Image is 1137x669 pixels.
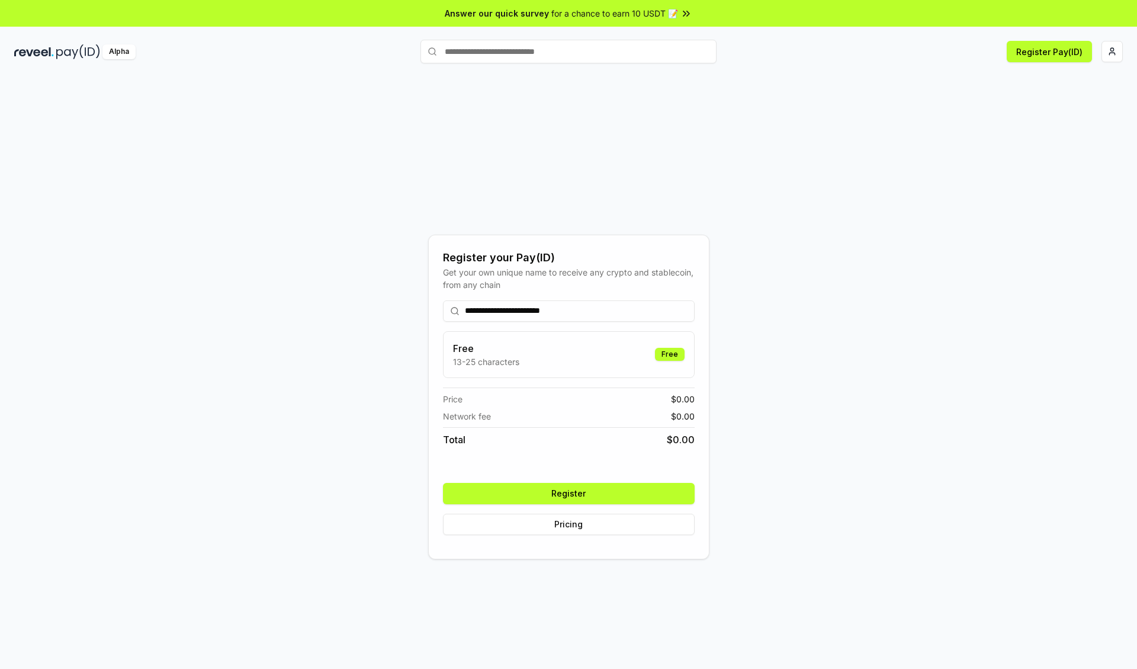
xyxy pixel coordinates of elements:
[551,7,678,20] span: for a chance to earn 10 USDT 📝
[445,7,549,20] span: Answer our quick survey
[453,356,519,368] p: 13-25 characters
[443,410,491,422] span: Network fee
[453,341,519,356] h3: Free
[102,44,136,59] div: Alpha
[443,266,695,291] div: Get your own unique name to receive any crypto and stablecoin, from any chain
[667,433,695,447] span: $ 0.00
[443,433,465,447] span: Total
[1007,41,1092,62] button: Register Pay(ID)
[443,483,695,504] button: Register
[14,44,54,59] img: reveel_dark
[671,393,695,405] span: $ 0.00
[443,514,695,535] button: Pricing
[56,44,100,59] img: pay_id
[671,410,695,422] span: $ 0.00
[443,249,695,266] div: Register your Pay(ID)
[443,393,462,405] span: Price
[655,348,685,361] div: Free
